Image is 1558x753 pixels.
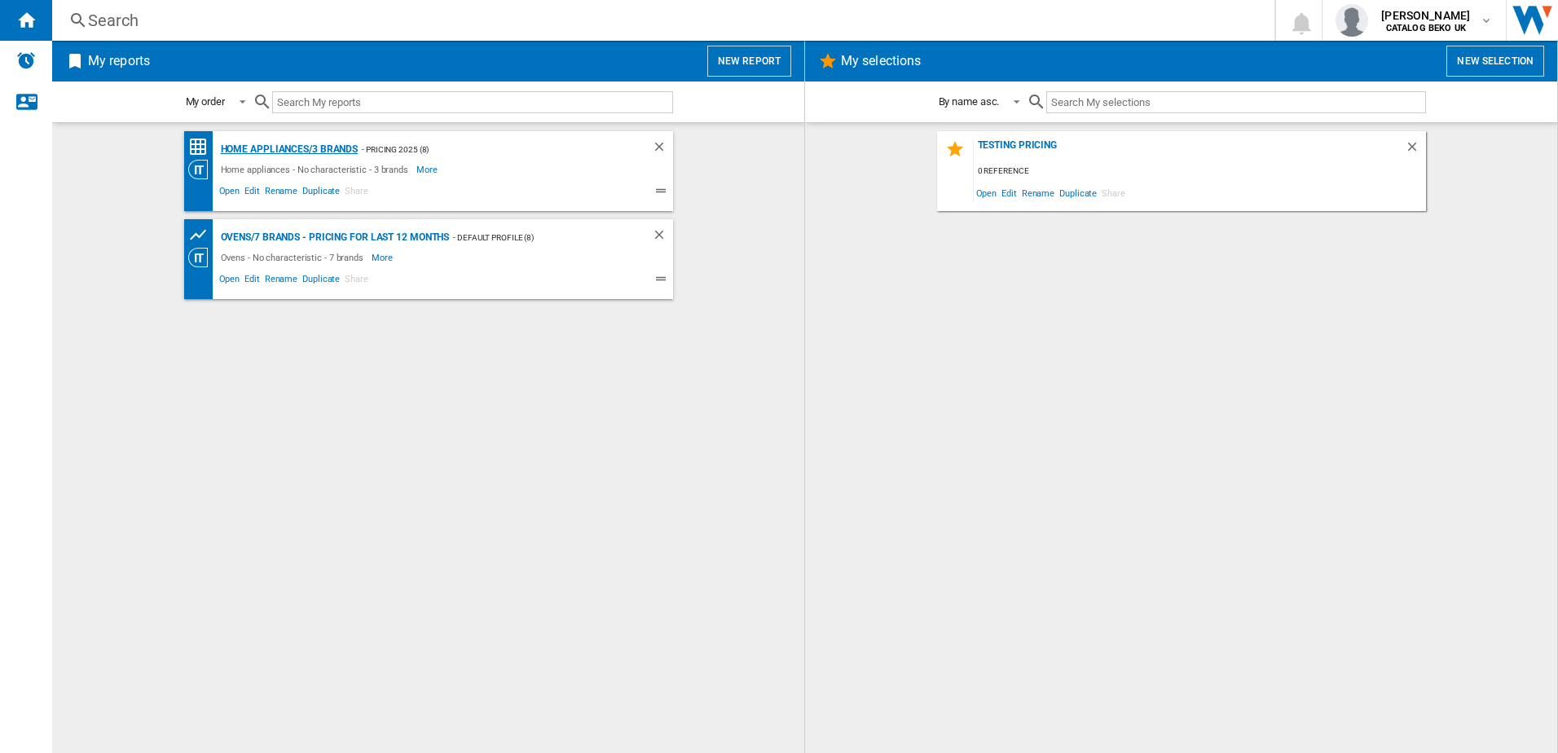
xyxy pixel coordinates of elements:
div: Home appliances - No characteristic - 3 brands [217,160,416,179]
div: Ovens/7 brands - Pricing for last 12 months [217,227,450,248]
div: Ovens - No characteristic - 7 brands [217,248,372,267]
span: More [372,248,395,267]
b: CATALOG BEKO UK [1386,23,1466,33]
span: Duplicate [1057,182,1099,204]
span: Open [974,182,1000,204]
span: Share [1099,182,1128,204]
div: Category View [188,160,217,179]
div: Testing Pricing [974,139,1405,161]
div: Delete [652,139,673,160]
span: Rename [262,183,300,203]
h2: My reports [85,46,153,77]
div: My order [186,95,225,108]
span: Open [217,183,243,203]
span: Share [342,271,371,291]
div: Search [88,9,1232,32]
div: Category View [188,248,217,267]
img: alerts-logo.svg [16,51,36,70]
div: Delete [1405,139,1426,161]
div: Home appliances/3 brands [217,139,359,160]
span: More [416,160,440,179]
button: New report [707,46,791,77]
input: Search My selections [1046,91,1425,113]
span: Open [217,271,243,291]
div: - Default profile (8) [449,227,618,248]
span: Rename [1019,182,1057,204]
button: New selection [1446,46,1544,77]
div: - Pricing 2025 (8) [358,139,618,160]
div: Price Matrix [188,137,217,157]
div: By name asc. [939,95,1000,108]
div: Delete [652,227,673,248]
span: Duplicate [300,183,342,203]
div: 0 reference [974,161,1426,182]
span: [PERSON_NAME] [1381,7,1470,24]
span: Edit [242,271,262,291]
input: Search My reports [272,91,673,113]
div: Product prices grid [188,225,217,245]
h2: My selections [838,46,924,77]
span: Rename [262,271,300,291]
span: Duplicate [300,271,342,291]
span: Share [342,183,371,203]
span: Edit [242,183,262,203]
span: Edit [999,182,1019,204]
img: profile.jpg [1336,4,1368,37]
